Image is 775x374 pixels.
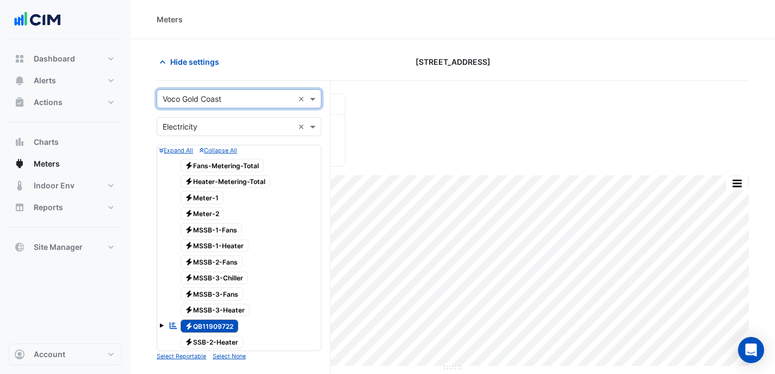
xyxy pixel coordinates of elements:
[181,223,243,236] span: MSSB-1-Fans
[181,240,249,253] span: MSSB-1-Heater
[738,337,764,363] div: Open Intercom Messenger
[9,197,122,218] button: Reports
[13,9,62,30] img: Company Logo
[181,272,249,285] span: MSSB-3-Chiller
[185,290,193,298] fa-icon: Electricity
[34,75,56,86] span: Alerts
[34,180,75,191] span: Indoor Env
[9,131,122,153] button: Charts
[34,97,63,108] span: Actions
[34,202,63,213] span: Reports
[181,191,224,204] span: Meter-1
[200,147,237,154] small: Collapse All
[185,257,193,266] fa-icon: Electricity
[159,145,193,155] button: Expand All
[185,242,193,250] fa-icon: Electricity
[34,242,83,253] span: Site Manager
[14,53,25,64] app-icon: Dashboard
[9,175,122,197] button: Indoor Env
[157,353,206,360] small: Select Reportable
[157,14,183,25] div: Meters
[9,236,122,258] button: Site Manager
[34,158,60,169] span: Meters
[9,70,122,91] button: Alerts
[181,304,250,317] span: MSSB-3-Heater
[9,48,122,70] button: Dashboard
[185,193,193,201] fa-icon: Electricity
[181,287,244,301] span: MSSB-3-Fans
[181,320,239,333] span: QB11909722
[14,97,25,108] app-icon: Actions
[169,321,178,330] fa-icon: Reportable
[34,53,75,64] span: Dashboard
[185,177,193,186] fa-icon: Electricity
[185,274,193,282] fa-icon: Electricity
[726,176,748,190] button: More Options
[185,161,193,169] fa-icon: Electricity
[14,202,25,213] app-icon: Reports
[181,336,244,349] span: SSB-2-Heater
[200,145,237,155] button: Collapse All
[157,351,206,361] button: Select Reportable
[213,351,246,361] button: Select None
[181,255,243,268] span: MSSB-2-Fans
[416,56,491,68] span: [STREET_ADDRESS]
[9,153,122,175] button: Meters
[159,147,193,154] small: Expand All
[9,344,122,365] button: Account
[14,75,25,86] app-icon: Alerts
[14,158,25,169] app-icon: Meters
[170,56,219,68] span: Hide settings
[181,159,264,172] span: Fans-Metering-Total
[185,322,193,330] fa-icon: Electricity
[14,180,25,191] app-icon: Indoor Env
[14,137,25,148] app-icon: Charts
[181,207,225,220] span: Meter-2
[185,210,193,218] fa-icon: Electricity
[213,353,246,360] small: Select None
[34,137,59,148] span: Charts
[185,306,193,314] fa-icon: Electricity
[34,349,65,360] span: Account
[181,175,271,188] span: Heater-Metering-Total
[185,338,193,346] fa-icon: Electricity
[9,91,122,113] button: Actions
[298,93,307,105] span: Clear
[185,225,193,234] fa-icon: Electricity
[14,242,25,253] app-icon: Site Manager
[298,121,307,132] span: Clear
[157,52,226,71] button: Hide settings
